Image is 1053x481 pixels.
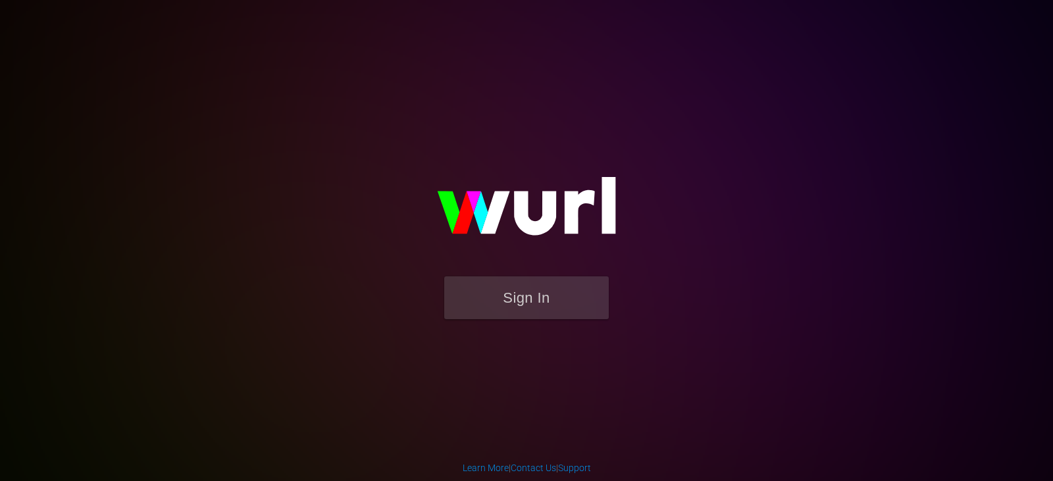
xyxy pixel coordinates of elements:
[558,463,591,473] a: Support
[463,463,509,473] a: Learn More
[511,463,556,473] a: Contact Us
[463,461,591,474] div: | |
[444,276,609,319] button: Sign In
[395,149,658,276] img: wurl-logo-on-black-223613ac3d8ba8fe6dc639794a292ebdb59501304c7dfd60c99c58986ef67473.svg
